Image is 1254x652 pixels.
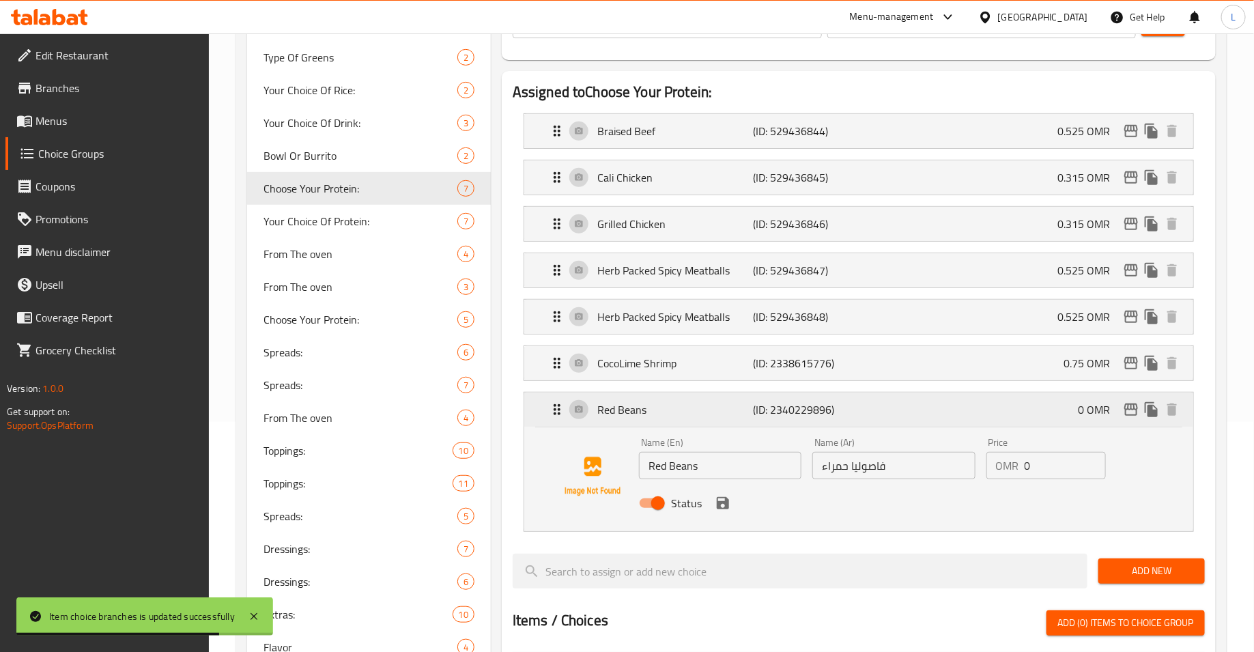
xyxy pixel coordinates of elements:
button: edit [1121,307,1141,327]
button: duplicate [1141,214,1162,234]
button: delete [1162,214,1182,234]
input: Enter name Ar [812,452,975,479]
span: Spreads: [263,377,457,393]
div: Expand [524,300,1193,334]
span: Your Choice Of Rice: [263,82,457,98]
span: 6 [458,576,474,589]
p: (ID: 529436848) [754,309,858,325]
li: Expand [513,108,1205,154]
input: Please enter price [1025,452,1106,479]
h2: Assigned to Choose Your Protein: [513,82,1205,102]
div: From The oven4 [247,238,491,270]
p: Cali Chicken [597,169,754,186]
span: Toppings: [263,442,452,459]
div: Your Choice Of Rice:2 [247,74,491,107]
span: 7 [458,543,474,556]
span: 11 [453,477,474,490]
span: From The oven [263,410,457,426]
img: Red Beans [549,433,636,520]
span: L [1231,10,1236,25]
button: delete [1162,399,1182,420]
button: delete [1162,121,1182,141]
div: Choices [457,541,474,557]
li: Expand [513,201,1205,247]
span: Grocery Checklist [35,342,199,358]
p: OMR [996,457,1019,474]
div: [GEOGRAPHIC_DATA] [998,10,1088,25]
button: Add New [1098,558,1205,584]
p: CocoLime Shrimp [597,355,754,371]
span: Add New [1109,563,1194,580]
span: Version: [7,380,40,397]
p: (ID: 529436845) [754,169,858,186]
a: Choice Groups [5,137,210,170]
span: Menus [35,113,199,129]
div: Choices [457,508,474,524]
div: Bowl Or Burrito2 [247,139,491,172]
button: save [713,493,733,513]
span: 5 [458,510,474,523]
p: 0.75 OMR [1064,355,1121,371]
div: Toppings:11 [247,467,491,500]
span: 3 [458,281,474,294]
a: Branches [5,72,210,104]
div: Choices [457,279,474,295]
button: duplicate [1141,167,1162,188]
span: 6 [458,346,474,359]
li: Expand [513,294,1205,340]
a: Upsell [5,268,210,301]
div: From The oven4 [247,401,491,434]
span: Edit Restaurant [35,47,199,63]
span: Extras: [263,606,452,623]
button: edit [1121,121,1141,141]
span: Promotions [35,211,199,227]
div: Choose Your Protein:5 [247,303,491,336]
p: (ID: 529436846) [754,216,858,232]
button: delete [1162,307,1182,327]
div: Your Choice Of Drink:3 [247,107,491,139]
div: Choices [457,573,474,590]
li: ExpandRed BeansName (En)Name (Ar)PriceOMRStatussave [513,386,1205,537]
button: Add (0) items to choice group [1046,610,1205,636]
div: Menu-management [850,9,934,25]
a: Promotions [5,203,210,236]
li: Expand [513,247,1205,294]
button: duplicate [1141,260,1162,281]
p: (ID: 529436847) [754,262,858,279]
a: Support.OpsPlatform [7,416,94,434]
span: 1.0.0 [42,380,63,397]
p: 0.525 OMR [1057,309,1121,325]
span: 2 [458,51,474,64]
span: Get support on: [7,403,70,421]
span: 2 [458,84,474,97]
span: Spreads: [263,508,457,524]
span: Coupons [35,178,199,195]
input: search [513,554,1087,589]
div: Choices [457,377,474,393]
div: Expand [524,160,1193,195]
span: 10 [453,444,474,457]
div: Expand [524,346,1193,380]
div: Choices [457,410,474,426]
input: Enter name En [639,452,801,479]
button: delete [1162,353,1182,373]
button: duplicate [1141,399,1162,420]
span: 7 [458,379,474,392]
p: 0 OMR [1078,401,1121,418]
div: Expand [524,114,1193,148]
span: 7 [458,182,474,195]
a: Edit Restaurant [5,39,210,72]
p: Herb Packed Spicy Meatballs [597,262,754,279]
div: Choose Your Protein:7 [247,172,491,205]
div: Your Choice Of Protein:7 [247,205,491,238]
div: Expand [524,393,1193,427]
div: Choices [457,115,474,131]
div: Choices [457,49,474,66]
a: Grocery Checklist [5,334,210,367]
span: Your Choice Of Drink: [263,115,457,131]
button: delete [1162,260,1182,281]
span: Type Of Greens [263,49,457,66]
button: edit [1121,167,1141,188]
h2: Items / Choices [513,610,608,631]
div: Spreads:5 [247,500,491,533]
